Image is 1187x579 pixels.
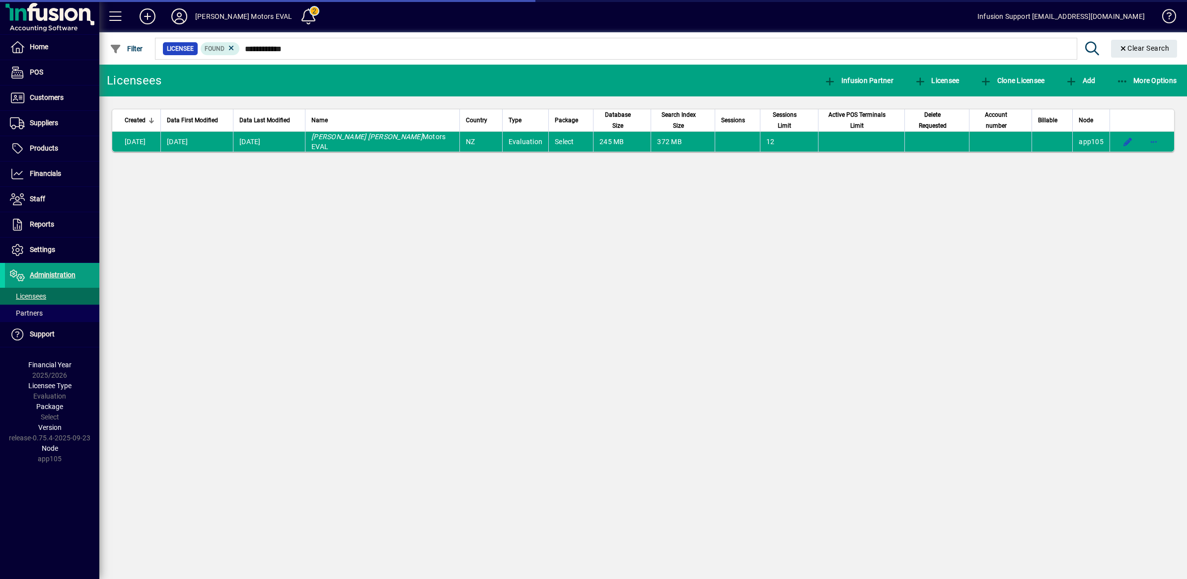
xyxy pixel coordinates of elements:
[911,109,963,131] div: Delete Requested
[30,144,58,152] span: Products
[28,382,72,390] span: Licensee Type
[5,322,99,347] a: Support
[548,132,593,152] td: Select
[555,115,578,126] span: Package
[766,109,812,131] div: Sessions Limit
[38,423,62,431] span: Version
[167,115,218,126] span: Data First Modified
[760,132,818,152] td: 12
[233,132,305,152] td: [DATE]
[977,72,1047,89] button: Clone Licensee
[112,132,160,152] td: [DATE]
[509,115,543,126] div: Type
[167,44,194,54] span: Licensee
[30,195,45,203] span: Staff
[30,246,55,253] span: Settings
[36,403,63,411] span: Package
[28,361,72,369] span: Financial Year
[30,93,64,101] span: Customers
[1038,115,1066,126] div: Billable
[5,288,99,305] a: Licensees
[1111,40,1178,58] button: Clear
[110,45,143,53] span: Filter
[555,115,587,126] div: Package
[509,115,521,126] span: Type
[599,109,645,131] div: Database Size
[1146,134,1162,150] button: More options
[10,292,46,300] span: Licensees
[311,133,366,141] em: [PERSON_NAME]
[5,111,99,136] a: Suppliers
[239,115,290,126] span: Data Last Modified
[368,133,423,141] em: [PERSON_NAME]
[5,238,99,262] a: Settings
[42,444,58,452] span: Node
[1114,72,1180,89] button: More Options
[5,212,99,237] a: Reports
[657,109,700,131] span: Search Index Size
[107,73,161,88] div: Licensees
[1120,134,1136,150] button: Edit
[1116,77,1177,84] span: More Options
[30,169,61,177] span: Financials
[657,109,709,131] div: Search Index Size
[311,133,445,151] span: Motors EVAL
[10,309,43,317] span: Partners
[1038,115,1057,126] span: Billable
[459,132,502,152] td: NZ
[5,136,99,161] a: Products
[721,115,754,126] div: Sessions
[167,115,227,126] div: Data First Modified
[30,43,48,51] span: Home
[980,77,1044,84] span: Clone Licensee
[1079,115,1104,126] div: Node
[1079,115,1093,126] span: Node
[975,109,1017,131] span: Account number
[824,77,893,84] span: Infusion Partner
[1063,72,1098,89] button: Add
[1155,2,1175,34] a: Knowledge Base
[766,109,803,131] span: Sessions Limit
[824,109,890,131] span: Active POS Terminals Limit
[824,109,899,131] div: Active POS Terminals Limit
[5,305,99,322] a: Partners
[975,109,1026,131] div: Account number
[5,162,99,186] a: Financials
[502,132,549,152] td: Evaluation
[912,72,962,89] button: Licensee
[721,115,745,126] span: Sessions
[311,115,453,126] div: Name
[205,45,224,52] span: Found
[30,220,54,228] span: Reports
[107,40,146,58] button: Filter
[651,132,715,152] td: 372 MB
[1079,138,1104,146] span: app105.prod.infusionbusinesssoftware.com
[977,8,1145,24] div: Infusion Support [EMAIL_ADDRESS][DOMAIN_NAME]
[1119,44,1170,52] span: Clear Search
[30,271,75,279] span: Administration
[911,109,954,131] span: Delete Requested
[30,119,58,127] span: Suppliers
[125,115,146,126] span: Created
[5,85,99,110] a: Customers
[593,132,651,152] td: 245 MB
[30,68,43,76] span: POS
[466,115,496,126] div: Country
[821,72,896,89] button: Infusion Partner
[163,7,195,25] button: Profile
[914,77,960,84] span: Licensee
[5,60,99,85] a: POS
[1065,77,1095,84] span: Add
[132,7,163,25] button: Add
[160,132,233,152] td: [DATE]
[195,8,292,24] div: [PERSON_NAME] Motors EVAL
[201,42,240,55] mat-chip: Found Status: Found
[466,115,487,126] span: Country
[125,115,154,126] div: Created
[5,187,99,212] a: Staff
[311,115,328,126] span: Name
[30,330,55,338] span: Support
[599,109,636,131] span: Database Size
[5,35,99,60] a: Home
[239,115,299,126] div: Data Last Modified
